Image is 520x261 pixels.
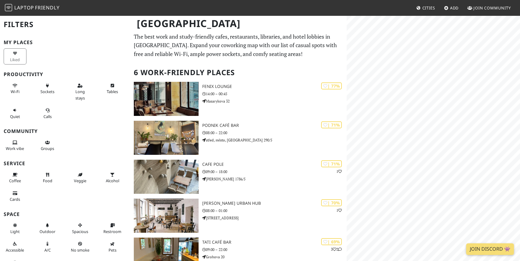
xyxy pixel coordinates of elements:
span: Food [43,178,52,183]
button: Alcohol [101,170,124,186]
img: SKØG Urban Hub [134,199,199,233]
span: Group tables [41,146,54,151]
button: Restroom [101,220,124,236]
span: Veggie [74,178,86,183]
span: People working [6,146,24,151]
p: střed, město, [GEOGRAPHIC_DATA] 290/5 [202,137,347,143]
a: Join Discord 👾 [466,243,514,255]
button: Coffee [4,170,26,186]
p: 14:00 – 00:45 [202,91,347,97]
p: 09:00 – 18:00 [202,169,347,175]
button: Pets [101,239,124,255]
img: LaptopFriendly [5,4,12,11]
a: Join Community [465,2,513,13]
p: 08:00 – 01:00 [202,208,347,214]
p: 1 [336,169,342,174]
span: Natural light [10,229,20,234]
button: Light [4,220,26,236]
span: Smoke free [71,247,89,253]
div: | 70% [321,199,342,206]
button: Long stays [69,81,92,103]
div: | 71% [321,121,342,128]
h3: Community [4,128,127,134]
span: Work-friendly tables [107,89,118,94]
span: Friendly [35,4,59,11]
span: Credit cards [10,197,20,202]
span: Video/audio calls [43,114,52,119]
h2: Filters [4,15,127,34]
h3: My Places [4,40,127,45]
span: Laptop [14,4,34,11]
p: Grohova 20 [202,254,347,260]
div: | 69% [321,238,342,245]
span: Add [450,5,459,11]
h3: [PERSON_NAME] Urban Hub [202,201,347,206]
h3: Service [4,161,127,166]
a: Fenix Lounge | 77% Fenix Lounge 14:00 – 00:45 Masarykova 32 [130,82,347,116]
span: Cities [422,5,435,11]
p: The best work and study-friendly cafes, restaurants, libraries, and hotel lobbies in [GEOGRAPHIC_... [134,32,343,58]
span: Join Community [473,5,511,11]
button: Groups [36,137,59,154]
p: Masarykova 32 [202,98,347,104]
span: Quiet [10,114,20,119]
span: Coffee [9,178,21,183]
span: Stable Wi-Fi [11,89,19,94]
h3: Space [4,211,127,217]
span: Pet friendly [109,247,116,253]
button: Calls [36,105,59,121]
button: Quiet [4,105,26,121]
span: Outdoor area [40,229,55,234]
button: Work vibe [4,137,26,154]
button: No smoke [69,239,92,255]
button: Food [36,170,59,186]
h3: TATI Café Bar [202,240,347,245]
h3: Fenix Lounge [202,84,347,89]
span: Power sockets [40,89,54,94]
button: Spacious [69,220,92,236]
span: Alcohol [106,178,119,183]
img: cafe POLE [134,160,199,194]
span: Long stays [75,89,85,100]
button: A/C [36,239,59,255]
p: [STREET_ADDRESS] [202,215,347,221]
h2: 6 Work-Friendly Places [134,63,343,82]
h3: cafe POLE [202,162,347,167]
h1: [GEOGRAPHIC_DATA] [132,15,346,32]
span: Air conditioned [44,247,51,253]
span: Restroom [103,229,121,234]
a: Podnik café bar | 71% Podnik café bar 08:00 – 22:00 střed, město, [GEOGRAPHIC_DATA] 290/5 [130,121,347,155]
a: cafe POLE | 71% 1 cafe POLE 09:00 – 18:00 [PERSON_NAME] 1786/5 [130,160,347,194]
img: Fenix Lounge [134,82,199,116]
a: SKØG Urban Hub | 70% 1 [PERSON_NAME] Urban Hub 08:00 – 01:00 [STREET_ADDRESS] [130,199,347,233]
p: 1 [336,207,342,213]
p: 3 2 [331,246,342,252]
button: Cards [4,188,26,204]
h3: Podnik café bar [202,123,347,128]
button: Sockets [36,81,59,97]
div: | 77% [321,82,342,89]
p: 08:00 – 22:00 [202,130,347,136]
a: Add [442,2,461,13]
button: Outdoor [36,220,59,236]
a: LaptopFriendly LaptopFriendly [5,3,60,13]
button: Veggie [69,170,92,186]
div: | 71% [321,160,342,167]
span: Accessible [6,247,24,253]
button: Accessible [4,239,26,255]
a: Cities [414,2,438,13]
button: Wi-Fi [4,81,26,97]
p: 09:00 – 22:00 [202,247,347,252]
span: Spacious [72,229,88,234]
button: Tables [101,81,124,97]
p: [PERSON_NAME] 1786/5 [202,176,347,182]
h3: Productivity [4,71,127,77]
img: Podnik café bar [134,121,199,155]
